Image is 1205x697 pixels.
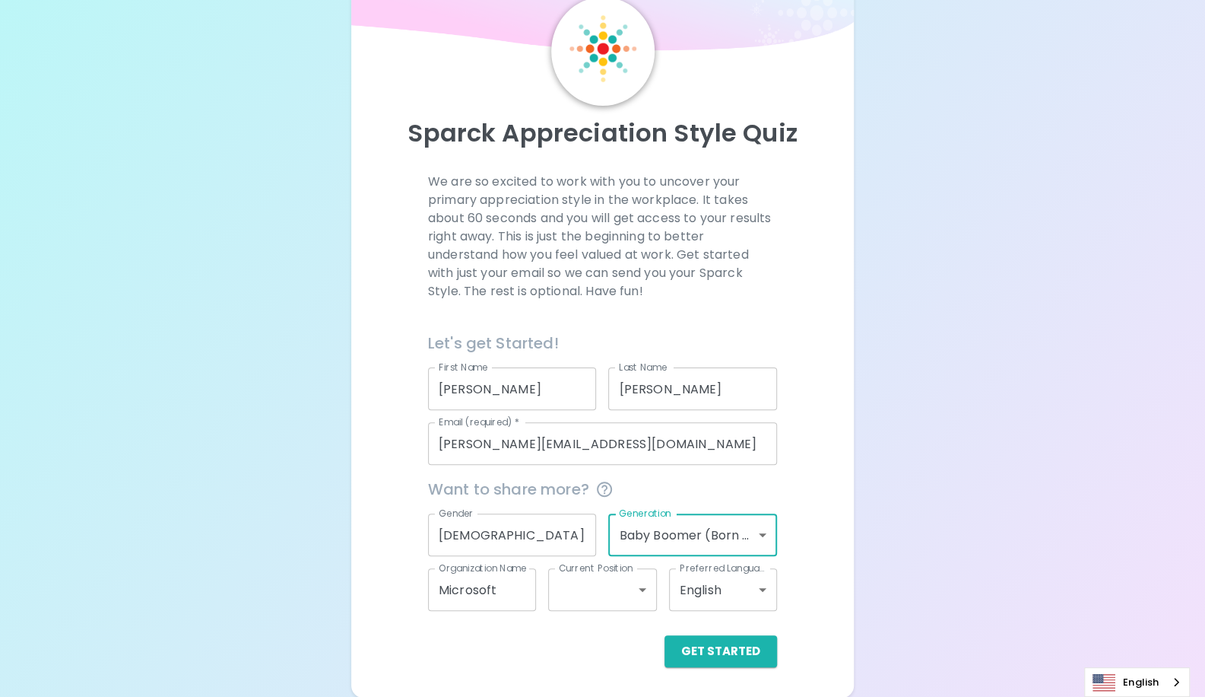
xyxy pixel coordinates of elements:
svg: This information is completely confidential and only used for aggregated appreciation studies at ... [595,480,614,498]
div: Language [1084,667,1190,697]
label: First Name [439,361,488,374]
aside: Language selected: English [1084,667,1190,697]
a: English [1085,668,1189,696]
p: We are so excited to work with you to uncover your primary appreciation style in the workplace. I... [428,173,777,301]
p: Sparck Appreciation Style Quiz [369,118,835,148]
label: Email (required) [439,415,519,428]
label: Current Position [559,562,633,574]
div: English [669,568,777,611]
label: Generation [619,507,671,520]
h6: Let's get Started! [428,331,777,355]
label: Gender [439,507,474,520]
div: Baby Boomer (Born [DEMOGRAPHIC_DATA] - [DEMOGRAPHIC_DATA]) [608,514,777,556]
label: Preferred Language [680,562,769,574]
label: Organization Name [439,562,527,574]
label: Last Name [619,361,667,374]
button: Get Started [664,635,777,667]
img: Sparck Logo [569,15,636,82]
span: Want to share more? [428,477,777,501]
